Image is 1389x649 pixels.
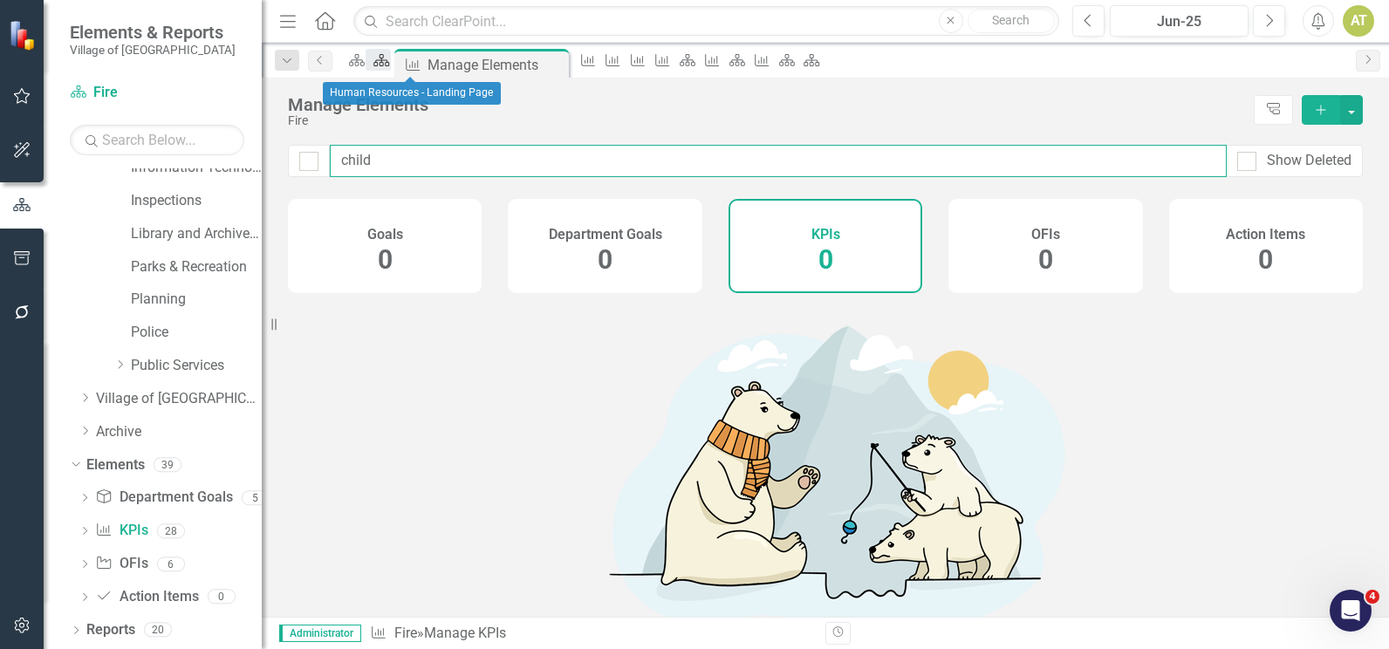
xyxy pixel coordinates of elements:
[323,82,501,105] div: Human Resources - Landing Page
[144,623,172,638] div: 20
[394,625,417,641] a: Fire
[95,587,198,607] a: Action Items
[549,227,662,243] h4: Department Goals
[70,43,236,57] small: Village of [GEOGRAPHIC_DATA]
[157,557,185,571] div: 6
[131,158,262,178] a: Information Technology
[157,523,185,538] div: 28
[9,19,40,51] img: ClearPoint Strategy
[86,455,145,475] a: Elements
[811,227,840,243] h4: KPIs
[818,244,833,275] span: 0
[1110,5,1249,37] button: Jun-25
[1226,227,1305,243] h4: Action Items
[70,83,244,103] a: Fire
[367,227,403,243] h4: Goals
[1258,244,1273,275] span: 0
[96,389,262,409] a: Village of [GEOGRAPHIC_DATA] FY26
[154,457,181,472] div: 39
[131,191,262,211] a: Inspections
[1267,151,1351,171] div: Show Deleted
[1031,227,1060,243] h4: OFIs
[1116,11,1242,32] div: Jun-25
[288,95,1245,114] div: Manage Elements
[131,224,262,244] a: Library and Archives Services
[330,145,1227,177] input: Filter Elements...
[131,257,262,277] a: Parks & Recreation
[95,554,147,574] a: OFIs
[208,590,236,605] div: 0
[1330,590,1372,632] iframe: Intercom live chat
[1365,590,1379,604] span: 4
[378,244,393,275] span: 0
[968,9,1055,33] button: Search
[279,625,361,642] span: Administrator
[1038,244,1053,275] span: 0
[598,244,612,275] span: 0
[288,114,1245,127] div: Fire
[86,620,135,640] a: Reports
[70,22,236,43] span: Elements & Reports
[131,356,262,376] a: Public Services
[1343,5,1374,37] button: AT
[242,490,270,505] div: 5
[131,323,262,343] a: Police
[131,290,262,310] a: Planning
[370,624,812,644] div: » Manage KPIs
[95,488,232,508] a: Department Goals
[428,54,564,76] div: Manage Elements
[992,13,1030,27] span: Search
[353,6,1059,37] input: Search ClearPoint...
[70,125,244,155] input: Search Below...
[96,422,262,442] a: Archive
[95,521,147,541] a: KPIs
